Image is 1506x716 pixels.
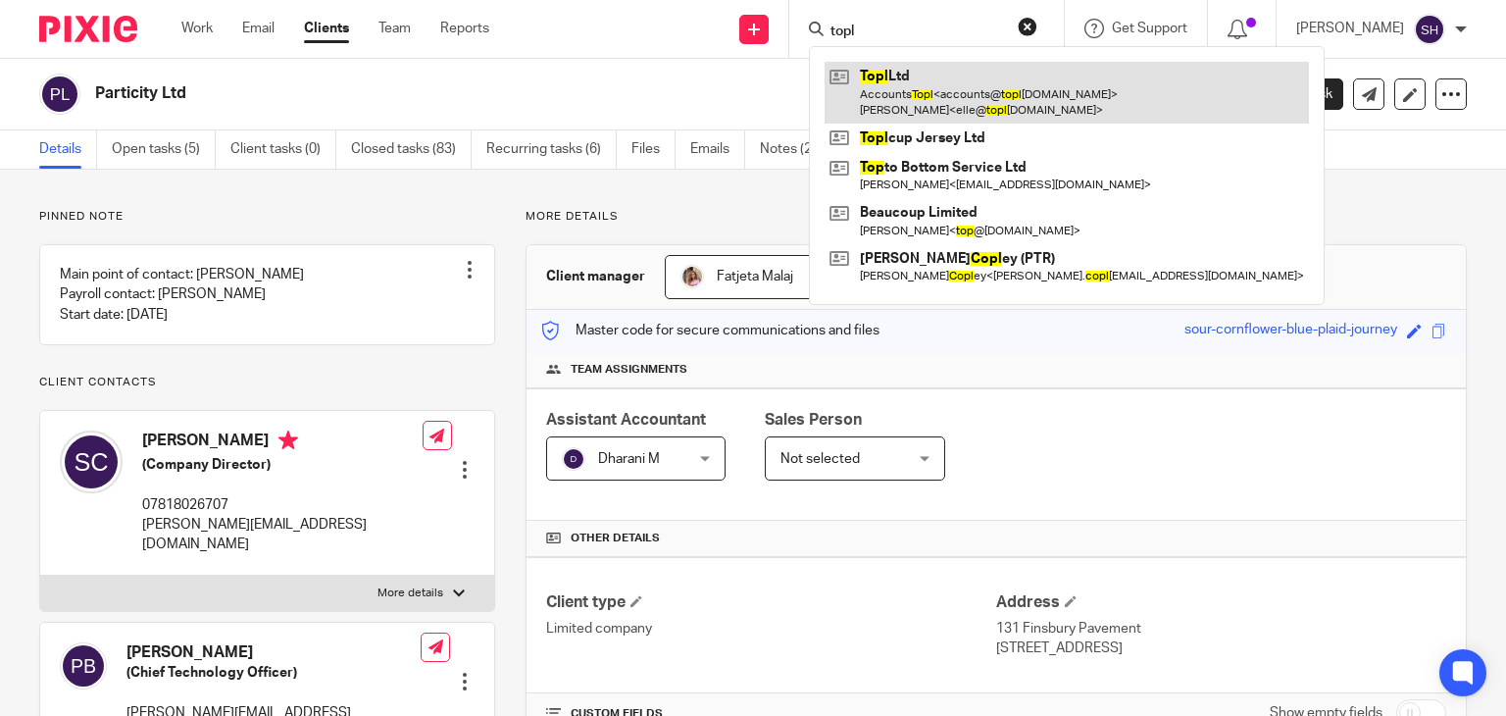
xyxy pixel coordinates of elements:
[631,130,676,169] a: Files
[378,19,411,38] a: Team
[1184,320,1397,342] div: sour-cornflower-blue-plaid-journey
[95,83,979,104] h2: Particity Ltd
[546,412,706,428] span: Assistant Accountant
[546,267,645,286] h3: Client manager
[142,455,423,475] h5: (Company Director)
[39,130,97,169] a: Details
[126,663,421,683] h5: (Chief Technology Officer)
[546,619,996,639] p: Limited company
[546,592,996,613] h4: Client type
[571,531,660,546] span: Other details
[126,642,421,663] h4: [PERSON_NAME]
[304,19,349,38] a: Clients
[760,130,831,169] a: Notes (2)
[39,209,495,225] p: Pinned note
[1414,14,1445,45] img: svg%3E
[278,431,298,450] i: Primary
[717,270,793,283] span: Fatjeta Malaj
[828,24,1005,41] input: Search
[181,19,213,38] a: Work
[996,639,1446,658] p: [STREET_ADDRESS]
[112,130,216,169] a: Open tasks (5)
[39,375,495,390] p: Client contacts
[526,209,1467,225] p: More details
[377,586,443,601] p: More details
[680,265,704,288] img: MicrosoftTeams-image%20(5).png
[142,515,423,555] p: [PERSON_NAME][EMAIL_ADDRESS][DOMAIN_NAME]
[1296,19,1404,38] p: [PERSON_NAME]
[598,452,660,466] span: Dharani M
[142,431,423,455] h4: [PERSON_NAME]
[765,412,862,428] span: Sales Person
[562,447,585,471] img: svg%3E
[60,642,107,690] img: svg%3E
[39,16,137,42] img: Pixie
[780,452,860,466] span: Not selected
[39,74,80,115] img: svg%3E
[242,19,275,38] a: Email
[541,321,879,340] p: Master code for secure communications and files
[486,130,617,169] a: Recurring tasks (6)
[230,130,336,169] a: Client tasks (0)
[690,130,745,169] a: Emails
[571,362,687,378] span: Team assignments
[1112,22,1187,35] span: Get Support
[351,130,472,169] a: Closed tasks (83)
[1018,17,1037,36] button: Clear
[142,495,423,515] p: 07818026707
[996,592,1446,613] h4: Address
[996,619,1446,639] p: 131 Finsbury Pavement
[60,431,123,493] img: svg%3E
[440,19,489,38] a: Reports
